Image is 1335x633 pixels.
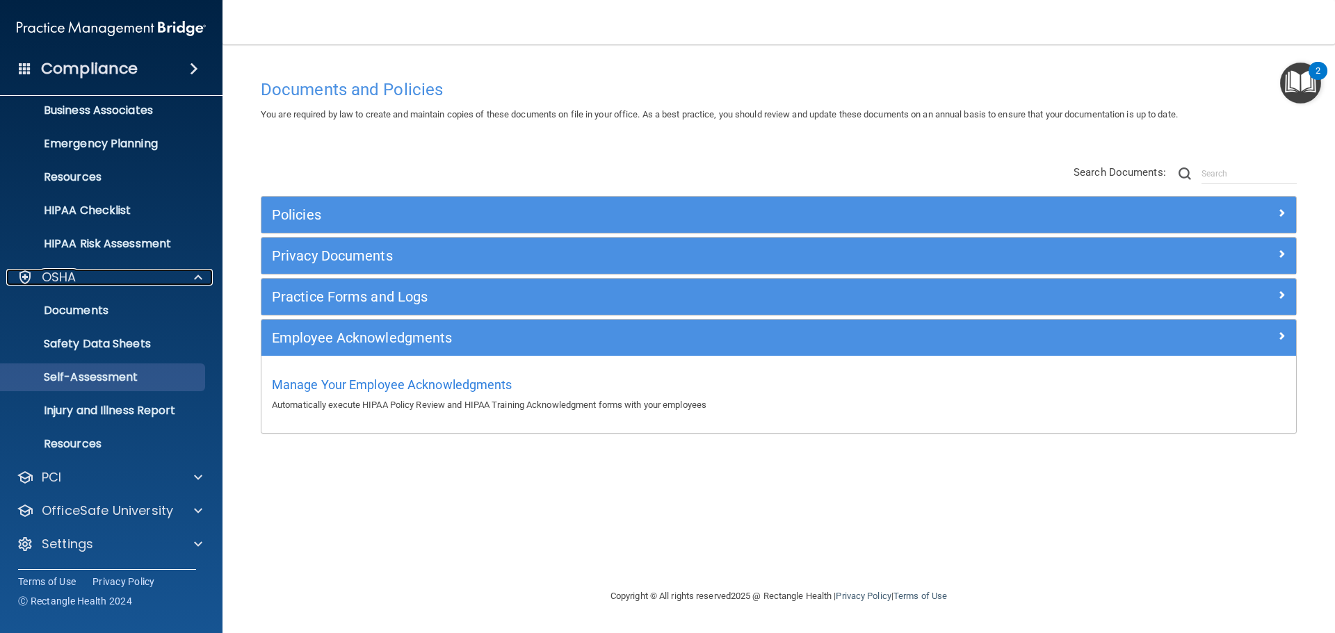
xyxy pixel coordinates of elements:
p: Emergency Planning [9,137,199,151]
a: Settings [17,536,202,552]
a: PCI [17,469,202,486]
p: PCI [42,469,61,486]
p: Settings [42,536,93,552]
h5: Employee Acknowledgments [272,330,1027,345]
p: OSHA [42,269,76,286]
p: Resources [9,437,199,451]
span: Ⓒ Rectangle Health 2024 [18,594,132,608]
a: Privacy Policy [92,575,155,589]
p: Injury and Illness Report [9,404,199,418]
p: Self-Assessment [9,370,199,384]
p: Business Associates [9,104,199,117]
p: HIPAA Risk Assessment [9,237,199,251]
button: Open Resource Center, 2 new notifications [1280,63,1321,104]
img: ic-search.3b580494.png [1179,167,1191,180]
h5: Policies [272,207,1027,222]
p: Documents [9,304,199,318]
h5: Practice Forms and Logs [272,289,1027,304]
h4: Documents and Policies [261,81,1297,99]
p: Automatically execute HIPAA Policy Review and HIPAA Training Acknowledgment forms with your emplo... [272,397,1286,413]
span: Search Documents: [1074,166,1166,179]
a: Terms of Use [18,575,76,589]
a: Employee Acknowledgments [272,327,1286,349]
a: Policies [272,204,1286,226]
a: Manage Your Employee Acknowledgments [272,381,512,391]
p: Safety Data Sheets [9,337,199,351]
span: You are required by law to create and maintain copies of these documents on file in your office. ... [261,109,1178,120]
img: PMB logo [17,15,206,42]
a: Privacy Documents [272,245,1286,267]
p: OfficeSafe University [42,502,173,519]
a: OSHA [17,269,202,286]
a: Privacy Policy [836,591,891,601]
span: Manage Your Employee Acknowledgments [272,377,512,392]
a: Terms of Use [893,591,947,601]
iframe: Drift Widget Chat Controller [1094,534,1318,590]
a: OfficeSafe University [17,502,202,519]
div: 2 [1316,71,1320,89]
h5: Privacy Documents [272,248,1027,263]
h4: Compliance [41,59,138,79]
a: Practice Forms and Logs [272,286,1286,308]
input: Search [1201,163,1297,184]
div: Copyright © All rights reserved 2025 @ Rectangle Health | | [525,574,1033,618]
p: Resources [9,170,199,184]
p: HIPAA Checklist [9,204,199,217]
